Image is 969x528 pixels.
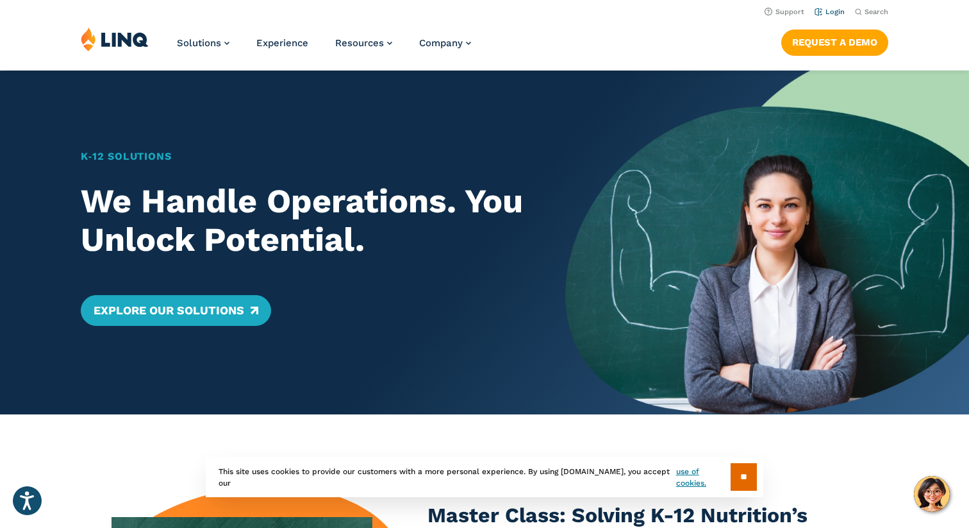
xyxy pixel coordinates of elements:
[81,149,526,164] h1: K‑12 Solutions
[676,466,731,489] a: use of cookies.
[855,7,888,17] button: Open Search Bar
[81,182,526,259] h2: We Handle Operations. You Unlock Potential.
[81,295,271,326] a: Explore Our Solutions
[781,27,888,55] nav: Button Navigation
[206,457,763,497] div: This site uses cookies to provide our customers with a more personal experience. By using [DOMAIN...
[419,37,463,49] span: Company
[335,37,392,49] a: Resources
[781,30,888,55] a: Request a Demo
[815,8,845,16] a: Login
[81,27,149,51] img: LINQ | K‑12 Software
[177,37,221,49] span: Solutions
[419,37,471,49] a: Company
[765,8,804,16] a: Support
[335,37,384,49] span: Resources
[565,71,969,414] img: Home Banner
[177,37,229,49] a: Solutions
[914,476,950,512] button: Hello, have a question? Let’s chat.
[177,27,471,69] nav: Primary Navigation
[865,8,888,16] span: Search
[256,37,308,49] a: Experience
